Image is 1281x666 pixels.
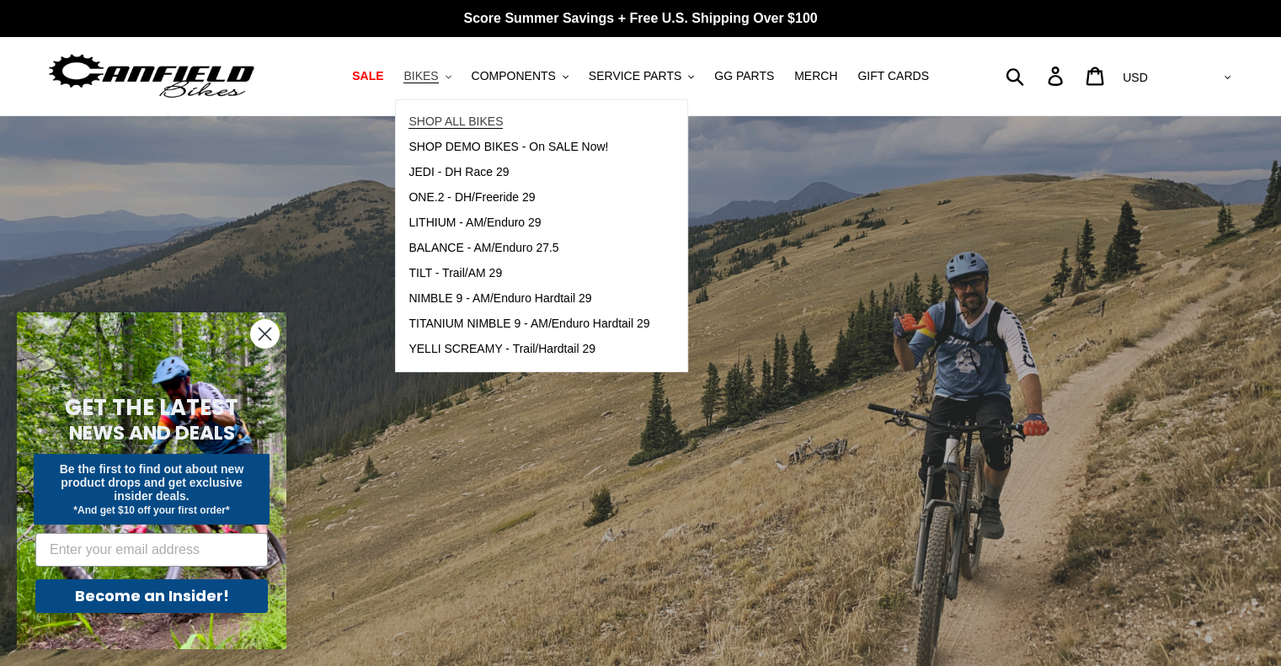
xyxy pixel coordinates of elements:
[706,65,782,88] a: GG PARTS
[580,65,702,88] button: SERVICE PARTS
[714,69,774,83] span: GG PARTS
[352,69,383,83] span: SALE
[396,135,662,160] a: SHOP DEMO BIKES - On SALE Now!
[396,261,662,286] a: TILT - Trail/AM 29
[46,50,257,103] img: Canfield Bikes
[73,504,229,516] span: *And get $10 off your first order*
[849,65,937,88] a: GIFT CARDS
[344,65,392,88] a: SALE
[408,317,649,331] span: TITANIUM NIMBLE 9 - AM/Enduro Hardtail 29
[250,319,280,349] button: Close dialog
[794,69,837,83] span: MERCH
[396,236,662,261] a: BALANCE - AM/Enduro 27.5
[463,65,577,88] button: COMPONENTS
[396,312,662,337] a: TITANIUM NIMBLE 9 - AM/Enduro Hardtail 29
[1015,57,1058,94] input: Search
[408,165,509,179] span: JEDI - DH Race 29
[408,241,558,255] span: BALANCE - AM/Enduro 27.5
[396,109,662,135] a: SHOP ALL BIKES
[396,160,662,185] a: JEDI - DH Race 29
[35,579,268,613] button: Become an Insider!
[65,392,238,423] span: GET THE LATEST
[408,216,541,230] span: LITHIUM - AM/Enduro 29
[60,462,244,503] span: Be the first to find out about new product drops and get exclusive insider deals.
[408,342,595,356] span: YELLI SCREAMY - Trail/Hardtail 29
[396,337,662,362] a: YELLI SCREAMY - Trail/Hardtail 29
[857,69,929,83] span: GIFT CARDS
[408,115,503,129] span: SHOP ALL BIKES
[395,65,459,88] button: BIKES
[396,210,662,236] a: LITHIUM - AM/Enduro 29
[589,69,681,83] span: SERVICE PARTS
[35,533,268,567] input: Enter your email address
[403,69,438,83] span: BIKES
[472,69,556,83] span: COMPONENTS
[396,185,662,210] a: ONE.2 - DH/Freeride 29
[408,140,608,154] span: SHOP DEMO BIKES - On SALE Now!
[408,266,502,280] span: TILT - Trail/AM 29
[396,286,662,312] a: NIMBLE 9 - AM/Enduro Hardtail 29
[69,419,235,446] span: NEWS AND DEALS
[408,291,591,306] span: NIMBLE 9 - AM/Enduro Hardtail 29
[408,190,535,205] span: ONE.2 - DH/Freeride 29
[786,65,846,88] a: MERCH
